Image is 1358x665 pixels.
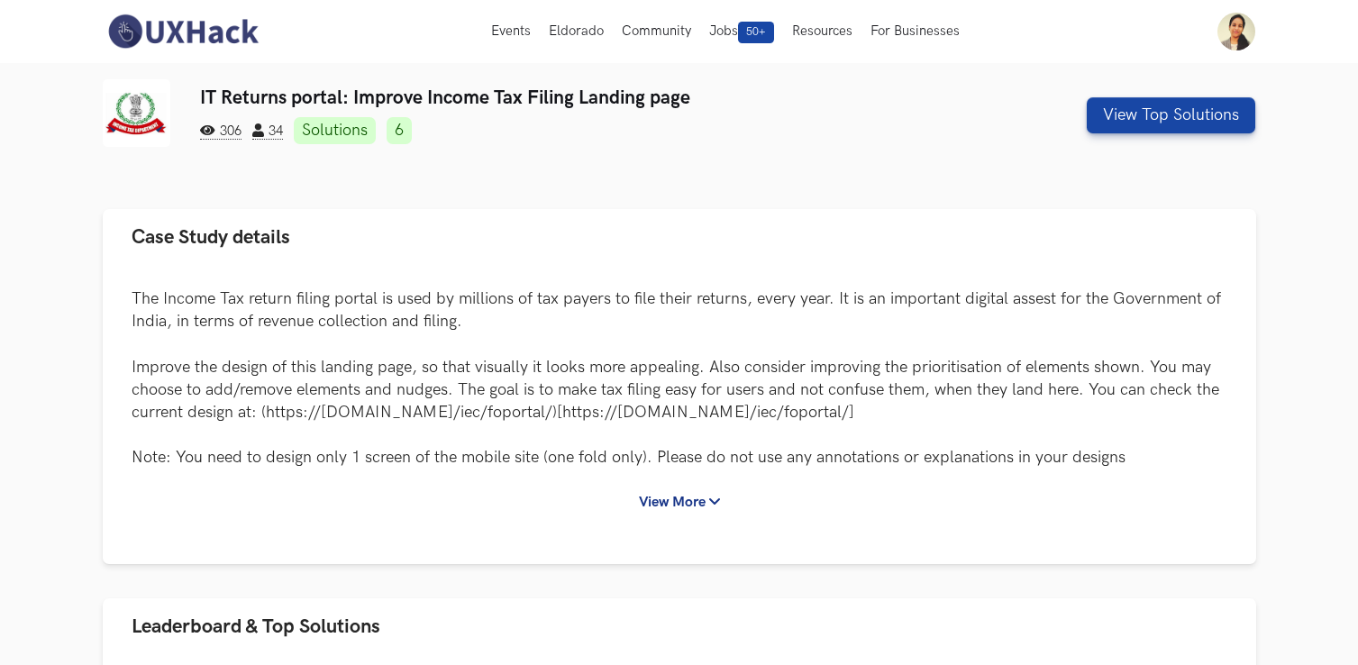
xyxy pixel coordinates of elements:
[103,79,170,147] img: IT Returns portal logo
[103,209,1256,266] button: Case Study details
[294,117,376,144] a: Solutions
[200,87,963,109] h3: IT Returns portal: Improve Income Tax Filing Landing page
[738,22,774,43] span: 50+
[132,615,380,639] span: Leaderboard & Top Solutions
[1217,13,1255,50] img: Your profile pic
[103,13,263,50] img: UXHack-logo.png
[623,486,736,519] button: View More
[1087,97,1255,133] button: View Top Solutions
[387,117,412,144] a: 6
[103,598,1256,655] button: Leaderboard & Top Solutions
[103,266,1256,564] div: Case Study details
[132,225,290,250] span: Case Study details
[132,287,1227,469] p: The Income Tax return filing portal is used by millions of tax payers to file their returns, ever...
[200,123,242,140] span: 306
[252,123,283,140] span: 34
